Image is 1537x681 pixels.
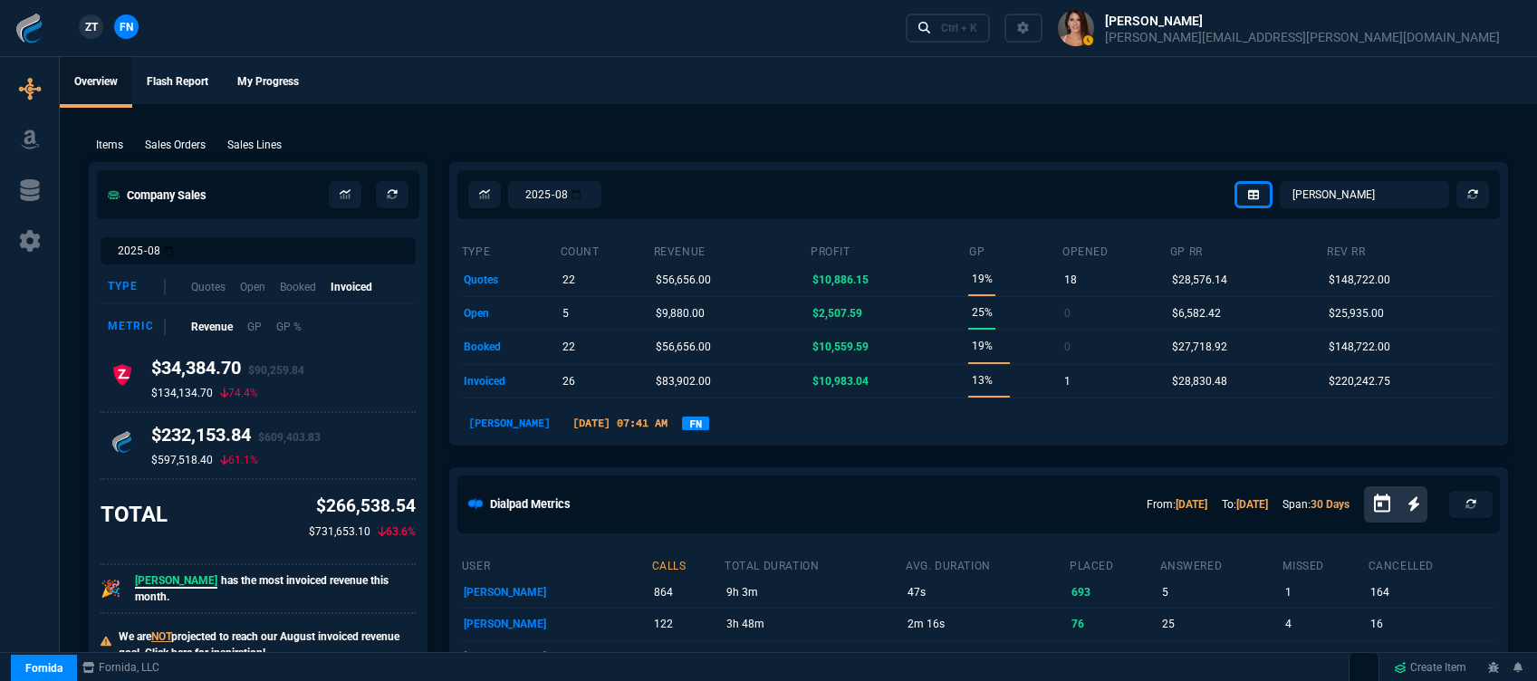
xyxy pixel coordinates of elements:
p: $597,518.40 [151,453,213,467]
span: FN [120,19,133,35]
a: [DATE] [1236,498,1268,511]
p: Sales Lines [227,137,282,153]
div: Type [108,279,166,295]
p: 0 [1370,644,1494,669]
p: 19% [972,333,993,359]
p: GP [247,319,262,335]
p: 16 [1370,611,1494,637]
p: $220,242.75 [1329,369,1390,394]
p: $56,656.00 [656,267,711,293]
th: answered [1159,552,1282,577]
p: $9,880.00 [656,301,705,326]
a: [DATE] [1176,498,1207,511]
p: $27,718.92 [1172,334,1227,360]
p: 76 [1071,611,1156,637]
p: $83,902.00 [656,369,711,394]
a: My Progress [223,57,313,108]
h4: $34,384.70 [151,357,304,386]
p: $28,576.14 [1172,267,1227,293]
th: revenue [653,237,810,263]
p: 13% [972,368,993,393]
p: 37 [1285,644,1365,669]
a: msbcCompanyName [77,659,165,676]
p: 15m 38s [908,644,1066,669]
p: 9h 3m [726,580,902,605]
p: Span: [1282,496,1350,513]
p: 5 [1162,580,1280,605]
th: avg. duration [905,552,1069,577]
button: Open calendar [1371,491,1407,517]
a: FN [682,417,709,430]
a: 30 Days [1311,498,1350,511]
p: 18 [1064,267,1077,293]
a: Flash Report [132,57,223,108]
p: To: [1222,496,1268,513]
th: calls [651,552,724,577]
p: 5 [562,301,569,326]
p: 122 [654,611,721,637]
th: user [461,552,651,577]
p: [PERSON_NAME] [464,644,648,669]
a: Create Item [1387,654,1474,681]
p: 26 [562,369,575,394]
p: $148,722.00 [1329,267,1390,293]
p: $56,656.00 [656,334,711,360]
p: $10,983.04 [812,369,869,394]
p: [PERSON_NAME] [464,580,648,605]
p: [DATE] 07:41 AM [565,415,675,431]
span: $609,403.83 [258,431,321,444]
p: $2,507.59 [812,301,862,326]
p: $25,935.00 [1329,301,1384,326]
p: 25 [1162,611,1280,637]
th: GP RR [1169,237,1326,263]
span: $90,259.84 [248,364,304,377]
p: 2m 16s [908,611,1066,637]
p: $28,830.48 [1172,369,1227,394]
p: 19% [972,266,993,292]
p: GP % [276,319,302,335]
th: type [461,237,560,263]
p: $134,134.70 [151,386,213,400]
p: 1 [1064,369,1071,394]
p: 22 [562,267,575,293]
p: $10,559.59 [812,334,869,360]
p: 29 [1162,644,1280,669]
div: Ctrl + K [941,21,977,35]
th: opened [1061,237,1169,263]
td: quotes [461,263,560,296]
th: placed [1069,552,1159,577]
p: 0 [1064,301,1071,326]
p: 16 [1071,644,1156,669]
th: Profit [810,237,968,263]
p: $731,653.10 [309,523,370,540]
h5: Dialpad Metrics [490,495,571,513]
a: Overview [60,57,132,108]
div: Metric [108,319,166,335]
span: ZT [85,19,98,35]
p: 63.6% [378,523,416,540]
p: Items [96,137,123,153]
h4: $232,153.84 [151,424,321,453]
td: open [461,296,560,330]
p: 1 [1285,580,1365,605]
p: has the most invoiced revenue this month. [135,572,416,605]
p: 864 [654,580,721,605]
p: [PERSON_NAME] [464,611,648,637]
p: 164 [1370,580,1494,605]
span: NOT [151,630,171,643]
p: $6,582.42 [1172,301,1221,326]
th: Rev RR [1326,237,1496,263]
p: $148,722.00 [1329,334,1390,360]
p: [PERSON_NAME] [461,415,558,431]
h3: TOTAL [101,501,168,528]
p: Sales Orders [145,137,206,153]
p: 25% [972,300,993,325]
td: invoiced [461,364,560,398]
p: 82 [654,644,721,669]
p: Revenue [191,319,233,335]
p: Quotes [191,279,226,295]
p: $266,538.54 [309,494,416,520]
p: Booked [280,279,316,295]
p: We are projected to reach our August invoiced revenue goal. Click here for inspiration! [119,628,416,661]
p: Open [240,279,265,295]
